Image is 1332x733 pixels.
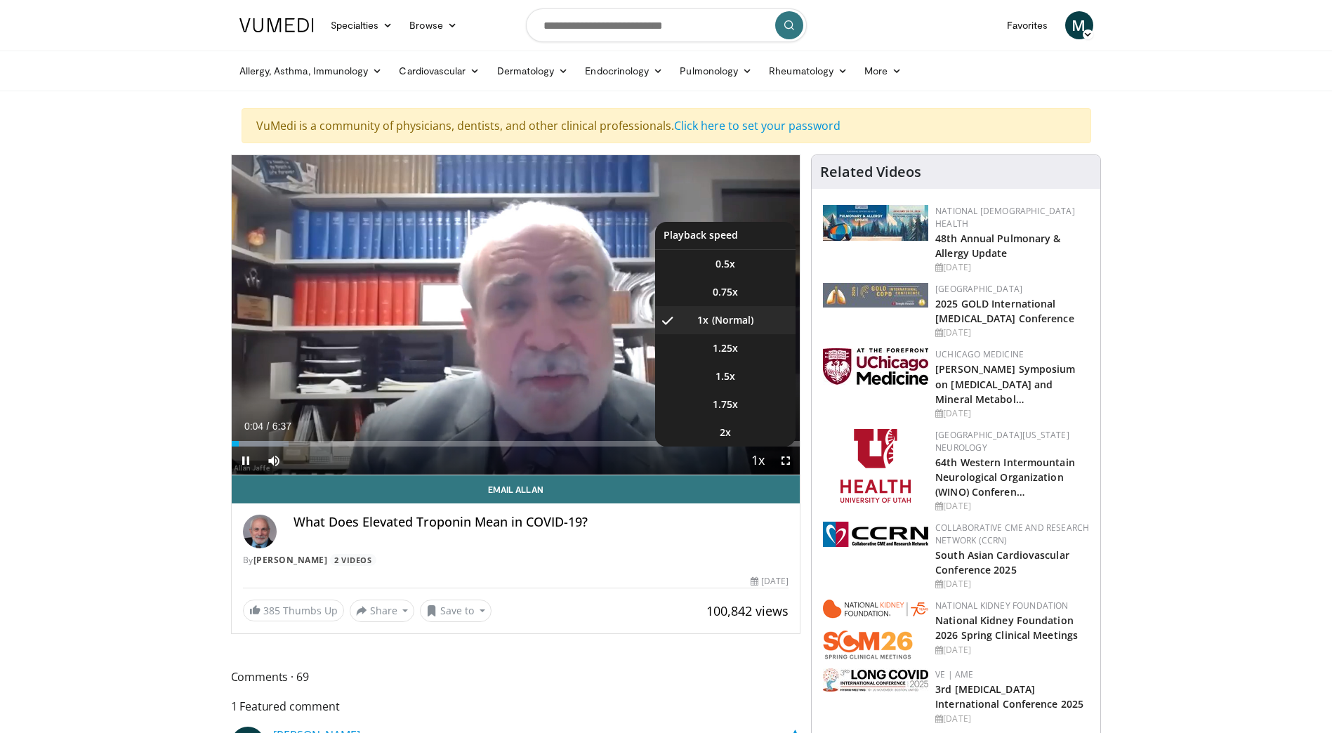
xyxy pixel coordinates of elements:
[716,369,735,383] span: 1.5x
[294,515,789,530] h4: What Does Elevated Troponin Mean in COVID-19?
[823,668,928,692] img: a2792a71-925c-4fc2-b8ef-8d1b21aec2f7.png.150x105_q85_autocrop_double_scale_upscale_version-0.2.jpg
[390,57,488,85] a: Cardiovascular
[243,600,344,621] a: 385 Thumbs Up
[713,285,738,299] span: 0.75x
[1065,11,1093,39] a: M
[935,283,1022,295] a: [GEOGRAPHIC_DATA]
[674,118,840,133] a: Click here to set your password
[576,57,671,85] a: Endocrinology
[935,713,1089,725] div: [DATE]
[744,447,772,475] button: Playback Rate
[706,602,789,619] span: 100,842 views
[935,522,1089,546] a: Collaborative CME and Research Network (CCRN)
[260,447,288,475] button: Mute
[935,362,1075,405] a: [PERSON_NAME] Symposium on [MEDICAL_DATA] and Mineral Metabol…
[998,11,1057,39] a: Favorites
[526,8,807,42] input: Search topics, interventions
[823,283,928,308] img: 29f03053-4637-48fc-b8d3-cde88653f0ec.jpeg.150x105_q85_autocrop_double_scale_upscale_version-0.2.jpg
[243,515,277,548] img: Avatar
[697,313,708,327] span: 1x
[840,429,911,503] img: f6362829-b0a3-407d-a044-59546adfd345.png.150x105_q85_autocrop_double_scale_upscale_version-0.2.png
[823,522,928,547] img: a04ee3ba-8487-4636-b0fb-5e8d268f3737.png.150x105_q85_autocrop_double_scale_upscale_version-0.2.png
[935,205,1075,230] a: National [DEMOGRAPHIC_DATA] Health
[232,475,800,503] a: Email Allan
[272,421,291,432] span: 6:37
[820,164,921,180] h4: Related Videos
[267,421,270,432] span: /
[823,205,928,241] img: b90f5d12-84c1-472e-b843-5cad6c7ef911.jpg.150x105_q85_autocrop_double_scale_upscale_version-0.2.jpg
[671,57,760,85] a: Pulmonology
[935,261,1089,274] div: [DATE]
[263,604,280,617] span: 385
[935,668,973,680] a: VE | AME
[713,397,738,411] span: 1.75x
[935,348,1024,360] a: UChicago Medicine
[239,18,314,32] img: VuMedi Logo
[935,407,1089,420] div: [DATE]
[935,600,1068,612] a: National Kidney Foundation
[401,11,466,39] a: Browse
[713,341,738,355] span: 1.25x
[420,600,492,622] button: Save to
[823,600,928,659] img: 79503c0a-d5ce-4e31-88bd-91ebf3c563fb.png.150x105_q85_autocrop_double_scale_upscale_version-0.2.png
[935,429,1069,454] a: [GEOGRAPHIC_DATA][US_STATE] Neurology
[232,441,800,447] div: Progress Bar
[935,614,1078,642] a: National Kidney Foundation 2026 Spring Clinical Meetings
[232,447,260,475] button: Pause
[253,554,328,566] a: [PERSON_NAME]
[330,554,376,566] a: 2 Videos
[935,297,1074,325] a: 2025 GOLD International [MEDICAL_DATA] Conference
[935,682,1083,711] a: 3rd [MEDICAL_DATA] International Conference 2025
[231,697,801,715] span: 1 Featured comment
[760,57,856,85] a: Rheumatology
[935,500,1089,513] div: [DATE]
[823,348,928,385] img: 5f87bdfb-7fdf-48f0-85f3-b6bcda6427bf.jpg.150x105_q85_autocrop_double_scale_upscale_version-0.2.jpg
[231,57,391,85] a: Allergy, Asthma, Immunology
[935,456,1075,498] a: 64th Western Intermountain Neurological Organization (WINO) Conferen…
[242,108,1091,143] div: VuMedi is a community of physicians, dentists, and other clinical professionals.
[322,11,402,39] a: Specialties
[232,155,800,475] video-js: Video Player
[350,600,415,622] button: Share
[935,548,1069,576] a: South Asian Cardiovascular Conference 2025
[935,232,1060,260] a: 48th Annual Pulmonary & Allergy Update
[231,668,801,686] span: Comments 69
[751,575,789,588] div: [DATE]
[935,578,1089,590] div: [DATE]
[935,326,1089,339] div: [DATE]
[489,57,577,85] a: Dermatology
[716,257,735,271] span: 0.5x
[935,644,1089,656] div: [DATE]
[720,425,731,440] span: 2x
[243,554,789,567] div: By
[244,421,263,432] span: 0:04
[772,447,800,475] button: Fullscreen
[856,57,910,85] a: More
